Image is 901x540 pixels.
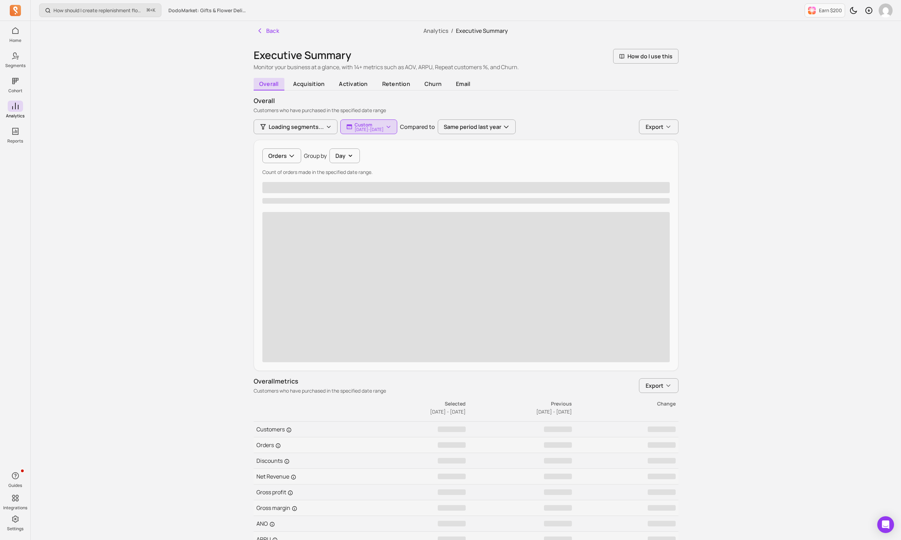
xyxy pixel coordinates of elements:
span: ‌ [648,474,676,479]
span: ‌ [648,458,676,464]
p: Monitor your business at a glance, with 14+ metrics such as AOV, ARPU, Repeat customers %, and Ch... [254,63,519,71]
p: Overall metrics [254,377,386,386]
span: retention [376,78,416,90]
span: ‌ [438,505,466,511]
p: Compared to [400,123,435,131]
span: [DATE] - [DATE] [536,408,572,415]
p: Previous [466,400,572,407]
span: ‌ [648,442,676,448]
p: Earn $200 [819,7,842,14]
span: Executive Summary [456,27,508,35]
p: Count of orders made in the specified date range. [262,169,670,176]
span: ‌ [544,505,572,511]
button: Custom[DATE]-[DATE] [340,119,397,134]
button: How do I use this [613,49,678,64]
td: Gross margin [254,500,360,516]
img: avatar [879,3,893,17]
button: Export [639,119,678,134]
td: Discounts [254,453,360,469]
p: Selected [360,400,466,407]
span: Loading segments... [269,123,324,131]
span: ‌ [438,458,466,464]
span: activation [333,78,373,90]
button: Loading segments... [254,119,337,134]
span: ‌ [438,489,466,495]
span: ‌ [648,521,676,526]
button: How should I create replenishment flows?⌘+K [39,3,161,17]
p: Custom [355,122,384,127]
span: ‌ [648,489,676,495]
button: Orders [262,148,301,163]
span: churn [419,78,447,90]
span: ‌ [262,182,670,193]
td: Gross profit [254,484,360,500]
p: overall [254,96,678,105]
p: Change [573,400,676,407]
span: ‌ [648,426,676,432]
td: Orders [254,437,360,453]
span: ‌ [262,212,670,362]
span: ‌ [544,426,572,432]
button: Same period last year [438,119,516,134]
div: Open Intercom Messenger [877,516,894,533]
kbd: ⌘ [146,6,150,15]
p: Home [9,38,21,43]
span: ‌ [648,505,676,511]
span: acquisition [287,78,330,90]
kbd: K [153,8,155,13]
span: ‌ [544,442,572,448]
span: email [450,78,476,90]
span: ‌ [544,458,572,464]
td: Customers [254,422,360,437]
p: Guides [8,483,22,488]
p: Analytics [6,113,24,119]
p: Reports [7,138,23,144]
span: ‌ [438,442,466,448]
span: / [448,27,456,35]
button: Toggle dark mode [846,3,860,17]
p: Integrations [3,505,27,511]
span: overall [254,78,285,90]
span: ‌ [544,521,572,526]
span: ‌ [262,198,670,204]
button: DodoMarket: Gifts & Flower Delivery [GEOGRAPHIC_DATA] [164,4,252,17]
td: Net Revenue [254,469,360,484]
span: ‌ [438,474,466,479]
p: [DATE] - [DATE] [355,127,384,132]
button: Export [639,378,678,393]
span: ‌ [544,489,572,495]
span: ‌ [544,474,572,479]
p: Segments [5,63,26,68]
span: Export [646,123,663,131]
span: Export [646,381,663,390]
p: How should I create replenishment flows? [53,7,144,14]
button: Earn $200 [805,3,845,17]
p: Customers who have purchased in the specified date range [254,387,386,394]
a: Analytics [423,27,448,35]
td: ANO [254,516,360,532]
h1: Executive Summary [254,49,519,61]
span: [DATE] - [DATE] [430,408,466,415]
span: ‌ [438,521,466,526]
span: + [147,7,155,14]
button: Back [254,24,282,38]
span: DodoMarket: Gifts & Flower Delivery [GEOGRAPHIC_DATA] [168,7,247,14]
span: ‌ [438,426,466,432]
p: Settings [7,526,23,532]
button: Day [329,148,360,163]
p: Cohort [8,88,22,94]
button: Guides [8,469,23,490]
p: Customers who have purchased in the specified date range [254,107,678,114]
p: Group by [304,152,327,160]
